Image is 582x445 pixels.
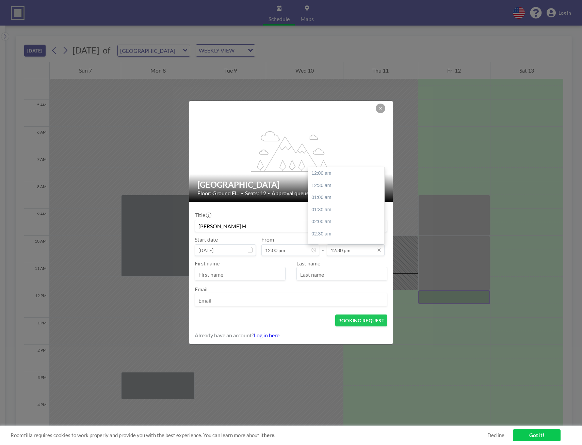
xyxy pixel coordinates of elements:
[308,180,388,192] div: 12:30 am
[195,220,387,232] input: Guest reservation
[308,228,388,240] div: 02:30 am
[251,131,332,171] g: flex-grow: 1.2;
[297,268,387,280] input: Last name
[195,236,218,243] label: Start date
[195,260,220,266] label: First name
[195,268,285,280] input: First name
[195,212,211,218] label: Title
[254,332,279,338] a: Log in here
[197,190,239,197] span: Floor: Ground Fl...
[308,167,388,180] div: 12:00 am
[335,314,387,326] button: BOOKING REQUEST
[195,294,387,306] input: Email
[487,432,504,439] a: Decline
[241,191,243,196] span: •
[513,429,561,441] a: Got it!
[195,332,254,339] span: Already have an account?
[272,190,309,197] span: Approval queue
[245,190,266,197] span: Seats: 12
[322,239,324,254] span: -
[261,236,274,243] label: From
[296,260,320,266] label: Last name
[308,216,388,228] div: 02:00 am
[197,180,385,190] h2: [GEOGRAPHIC_DATA]
[268,191,270,196] span: •
[308,240,388,252] div: 03:00 am
[308,204,388,216] div: 01:30 am
[308,191,388,204] div: 01:00 am
[264,432,275,438] a: here.
[11,432,487,439] span: Roomzilla requires cookies to work properly and provide you with the best experience. You can lea...
[195,286,208,292] label: Email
